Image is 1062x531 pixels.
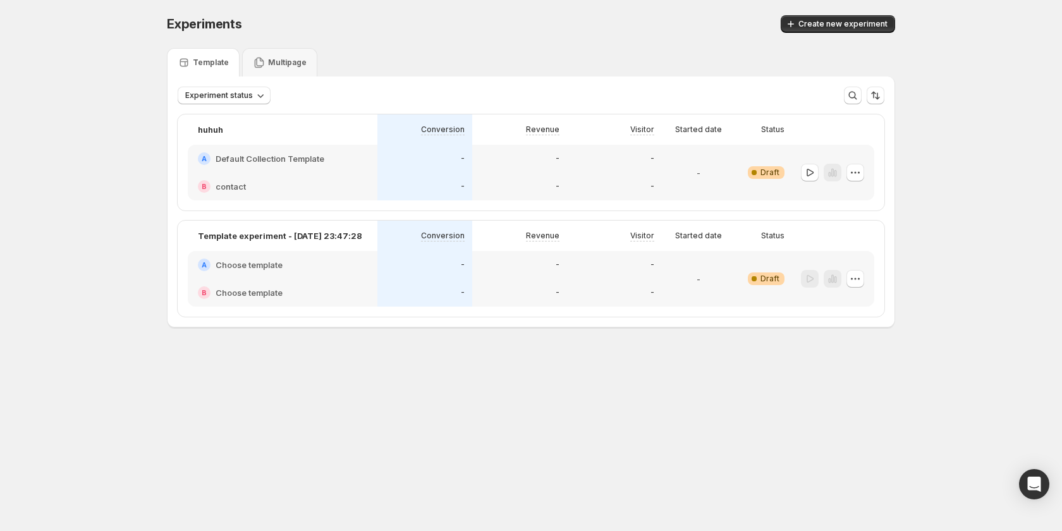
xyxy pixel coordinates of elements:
p: Revenue [526,231,559,241]
p: Revenue [526,125,559,135]
p: - [697,166,700,179]
p: - [461,260,465,270]
p: - [556,288,559,298]
p: Conversion [421,125,465,135]
button: Experiment status [178,87,271,104]
p: - [650,154,654,164]
p: - [697,272,700,285]
p: huhuh [198,123,223,136]
span: Draft [760,274,779,284]
p: - [461,181,465,192]
p: Multipage [268,58,307,68]
p: - [650,260,654,270]
h2: contact [216,180,246,193]
div: Open Intercom Messenger [1019,469,1049,499]
p: Started date [675,231,722,241]
span: Create new experiment [798,19,888,29]
h2: Choose template [216,286,283,299]
p: - [461,288,465,298]
p: - [461,154,465,164]
h2: B [202,183,207,190]
p: - [556,181,559,192]
p: Status [761,231,784,241]
p: Template experiment - [DATE] 23:47:28 [198,229,362,242]
h2: Choose template [216,259,283,271]
p: Conversion [421,231,465,241]
h2: B [202,289,207,296]
p: - [556,154,559,164]
span: Draft [760,168,779,178]
h2: Default Collection Template [216,152,324,165]
p: Visitor [630,125,654,135]
button: Sort the results [867,87,884,104]
p: Visitor [630,231,654,241]
span: Experiments [167,16,242,32]
button: Create new experiment [781,15,895,33]
p: Template [193,58,229,68]
h2: A [202,261,207,269]
p: - [556,260,559,270]
h2: A [202,155,207,162]
p: Status [761,125,784,135]
p: - [650,288,654,298]
p: - [650,181,654,192]
span: Experiment status [185,90,253,101]
p: Started date [675,125,722,135]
